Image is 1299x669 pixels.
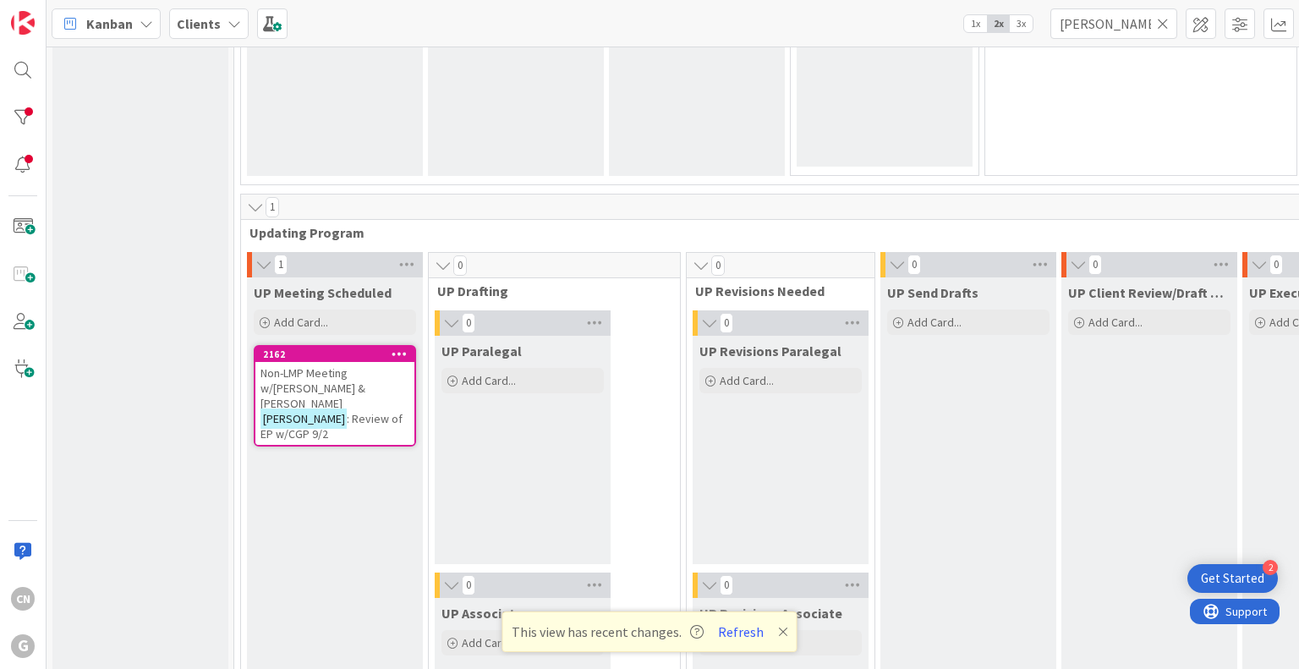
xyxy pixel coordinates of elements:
span: Add Card... [462,373,516,388]
span: UP Send Drafts [887,284,978,301]
input: Quick Filter... [1050,8,1177,39]
span: Support [36,3,77,23]
span: Add Card... [907,315,962,330]
span: 0 [720,575,733,595]
span: UP Revisions Needed [695,282,853,299]
span: 1x [964,15,987,32]
span: : Review of EP w/CGP 9/2 [260,411,403,441]
span: Non-LMP Meeting w/[PERSON_NAME] & [PERSON_NAME] [260,365,365,411]
div: Get Started [1201,570,1264,587]
button: Refresh [712,621,770,643]
span: 0 [907,255,921,275]
div: 2162Non-LMP Meeting w/[PERSON_NAME] & [PERSON_NAME][PERSON_NAME]: Review of EP w/CGP 9/2 [255,347,414,445]
span: UP Revisions Paralegal [699,343,841,359]
b: Clients [177,15,221,32]
span: UP Revisions Associate [699,605,842,622]
span: 1 [266,197,279,217]
span: This view has recent changes. [512,622,704,642]
div: CN [11,587,35,611]
div: 2 [1263,560,1278,575]
div: G [11,634,35,658]
span: 0 [462,313,475,333]
span: Add Card... [462,635,516,650]
span: UP Meeting Scheduled [254,284,392,301]
span: 0 [1088,255,1102,275]
div: 2162 [263,348,414,360]
span: UP Client Review/Draft Review Meeting [1068,284,1230,301]
span: Add Card... [720,373,774,388]
span: 0 [711,255,725,276]
a: 2162Non-LMP Meeting w/[PERSON_NAME] & [PERSON_NAME][PERSON_NAME]: Review of EP w/CGP 9/2 [254,345,416,447]
mark: [PERSON_NAME] [260,409,347,428]
span: 3x [1010,15,1033,32]
span: 1 [274,255,288,275]
div: 2162 [255,347,414,362]
span: UP Drafting [437,282,659,299]
span: 0 [462,575,475,595]
div: Open Get Started checklist, remaining modules: 2 [1187,564,1278,593]
span: 2x [987,15,1010,32]
span: Add Card... [1088,315,1143,330]
span: 0 [1269,255,1283,275]
span: 0 [720,313,733,333]
span: UP Paralegal [441,343,522,359]
img: Visit kanbanzone.com [11,11,35,35]
span: UP Associate [441,605,523,622]
span: Kanban [86,14,133,34]
span: 0 [453,255,467,276]
span: Add Card... [274,315,328,330]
